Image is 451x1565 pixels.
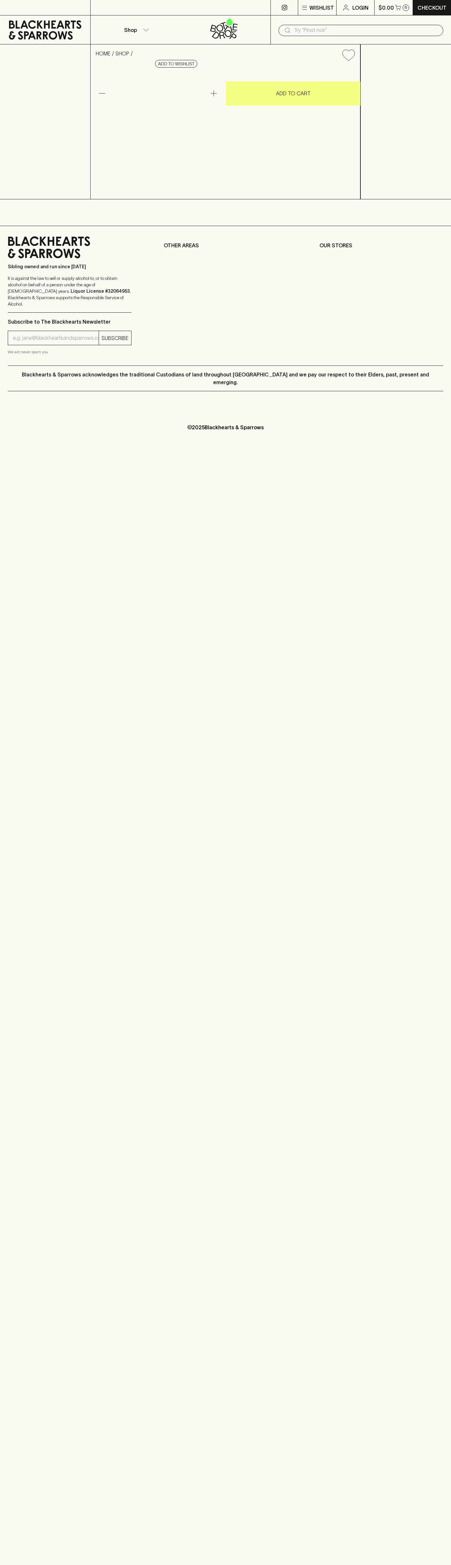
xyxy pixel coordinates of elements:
[226,81,360,106] button: ADD TO CART
[96,51,111,56] a: HOME
[378,4,394,12] p: $0.00
[91,15,181,44] button: Shop
[309,4,334,12] p: Wishlist
[8,318,132,326] p: Subscribe to The Blackhearts Newsletter
[417,4,446,12] p: Checkout
[164,242,288,249] p: OTHER AREAS
[319,242,443,249] p: OUR STORES
[13,333,99,343] input: e.g. jane@blackheartsandsparrows.com.au
[352,4,368,12] p: Login
[71,289,130,294] strong: Liquor License #32064953
[124,26,137,34] p: Shop
[99,331,131,345] button: SUBSCRIBE
[8,349,132,355] p: We will never spam you
[102,334,129,342] p: SUBSCRIBE
[405,6,407,9] p: 0
[276,90,310,97] p: ADD TO CART
[115,51,129,56] a: SHOP
[13,371,438,386] p: Blackhearts & Sparrows acknowledges the traditional Custodians of land throughout [GEOGRAPHIC_DAT...
[91,66,360,199] img: 39742.png
[8,263,132,270] p: Sibling owned and run since [DATE]
[8,275,132,307] p: It is against the law to sell or supply alcohol to, or to obtain alcohol on behalf of a person un...
[294,25,438,35] input: Try "Pinot noir"
[155,60,197,68] button: Add to wishlist
[340,47,358,63] button: Add to wishlist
